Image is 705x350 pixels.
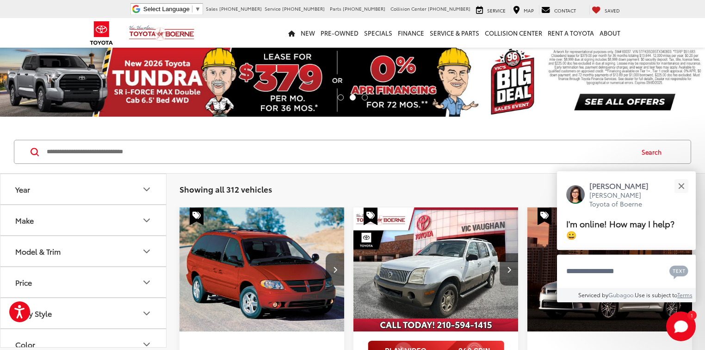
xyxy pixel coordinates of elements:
div: Body Style [141,308,152,319]
span: Serviced by [578,291,608,299]
span: Special [364,207,377,225]
a: Service [474,5,508,14]
button: Next image [326,253,344,286]
p: [PERSON_NAME] Toyota of Boerne [589,191,658,209]
span: Saved [605,7,620,14]
span: Select Language [143,6,190,12]
div: Make [15,216,34,225]
button: PricePrice [0,267,167,297]
span: [PHONE_NUMBER] [428,5,470,12]
img: 2006 Dodge Grand Caravan SXT [179,207,345,332]
a: Collision Center [482,18,545,48]
a: Map [511,5,536,14]
a: About [597,18,623,48]
div: Price [15,278,32,287]
a: Finance [395,18,427,48]
img: 2002 Mercury Mountaineer Base 114 WB [353,207,519,332]
a: Rent a Toyota [545,18,597,48]
a: Contact [539,5,578,14]
a: Service & Parts: Opens in a new tab [427,18,482,48]
textarea: Type your message [557,255,696,288]
button: Model & TrimModel & Trim [0,236,167,266]
div: Make [141,215,152,226]
div: Color [15,340,35,349]
svg: Text [669,264,688,279]
a: Pre-Owned [318,18,361,48]
button: Next image [500,253,518,286]
div: Model & Trim [141,246,152,257]
span: Use is subject to [635,291,677,299]
div: Year [15,185,30,194]
span: Sales [206,5,218,12]
a: Select Language​ [143,6,201,12]
span: Showing all 312 vehicles [179,183,272,194]
a: Gubagoo. [608,291,635,299]
button: YearYear [0,174,167,204]
img: Vic Vaughan Toyota of Boerne [129,25,195,41]
input: Search by Make, Model, or Keyword [46,141,633,163]
img: Toyota [84,18,119,48]
div: Price [141,277,152,288]
span: Collision Center [390,5,427,12]
a: Home [285,18,298,48]
div: 2006 Dodge Grand Caravan SXT 0 [179,207,345,331]
a: New [298,18,318,48]
div: Color [141,339,152,350]
button: Chat with SMS [667,261,691,281]
a: My Saved Vehicles [589,5,622,14]
span: [PHONE_NUMBER] [282,5,325,12]
span: ▼ [195,6,201,12]
span: 1 [691,313,693,317]
a: Specials [361,18,395,48]
div: Close[PERSON_NAME][PERSON_NAME] Toyota of BoerneI'm online! How may I help? 😀Type your messageCha... [557,171,696,302]
p: [PERSON_NAME] [589,181,658,191]
svg: Start Chat [666,312,696,341]
span: Parts [330,5,341,12]
span: I'm online! How may I help? 😀 [566,217,674,241]
span: Special [538,207,551,225]
span: ​ [192,6,192,12]
span: Map [524,7,534,14]
button: Search [633,140,675,163]
span: Contact [554,7,576,14]
button: Toggle Chat Window [666,312,696,341]
span: [PHONE_NUMBER] [343,5,385,12]
button: Body StyleBody Style [0,298,167,328]
a: 2006 Dodge Grand Caravan SXT2006 Dodge Grand Caravan SXT2006 Dodge Grand Caravan SXT2006 Dodge Gr... [179,207,345,331]
div: 2002 Mercury Mountaineer Base 114 WB 0 [353,207,519,331]
a: 2002 Mercury Mountaineer Base 114 WB2002 Mercury Mountaineer Base 114 WB2002 Mercury Mountaineer ... [353,207,519,331]
div: Year [141,184,152,195]
button: MakeMake [0,205,167,235]
span: Special [190,207,204,225]
a: Terms [677,291,693,299]
span: Service [265,5,281,12]
span: Service [487,7,506,14]
button: Close [671,176,691,196]
div: Body Style [15,309,52,318]
span: [PHONE_NUMBER] [219,5,262,12]
div: Model & Trim [15,247,61,256]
